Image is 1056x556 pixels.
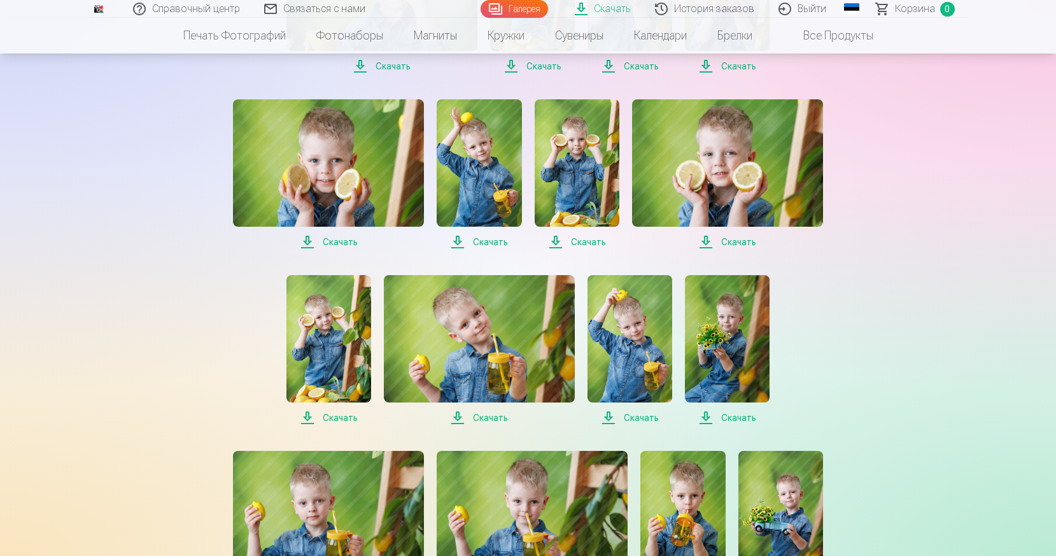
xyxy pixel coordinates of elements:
[384,275,575,425] a: Скачать
[895,3,935,15] font: Корзина
[473,413,508,423] font: Скачать
[674,3,754,15] font: История заказов
[540,18,619,53] a: Сувениры
[721,237,756,247] font: Скачать
[526,61,561,71] font: Скачать
[94,5,104,13] img: /ж3
[301,18,398,53] a: Фотонаборы
[323,237,358,247] font: Скачать
[414,29,457,42] font: Магниты
[632,99,823,250] a: Скачать
[634,29,687,42] font: Календари
[472,18,540,53] a: Кружки
[316,29,383,42] font: Фотонаборы
[233,99,424,250] a: Скачать
[286,275,371,425] a: Скачать
[619,18,702,53] a: Календари
[721,413,756,423] font: Скачать
[555,29,603,42] font: Сувениры
[509,4,540,14] font: Галерея
[152,3,240,15] font: Справочный центр
[803,29,873,42] font: Все продукты
[624,413,659,423] font: Скачать
[624,61,659,71] font: Скачать
[768,18,889,53] a: Все продукты
[323,413,358,423] font: Скачать
[571,237,606,247] font: Скачать
[437,99,521,250] a: Скачать
[168,18,301,53] a: Печать фотографий
[594,3,631,15] font: Скачать
[398,18,472,53] a: Магниты
[685,275,770,425] a: Скачать
[945,4,950,14] font: 0
[183,29,286,42] font: Печать фотографий
[721,61,756,71] font: Скачать
[283,3,365,15] font: Связаться с нами
[535,99,619,250] a: Скачать
[588,275,672,425] a: Скачать
[702,18,768,53] a: Брелки
[798,3,826,15] font: Выйти
[473,237,508,247] font: Скачать
[717,29,752,42] font: Брелки
[376,61,411,71] font: Скачать
[488,29,524,42] font: Кружки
